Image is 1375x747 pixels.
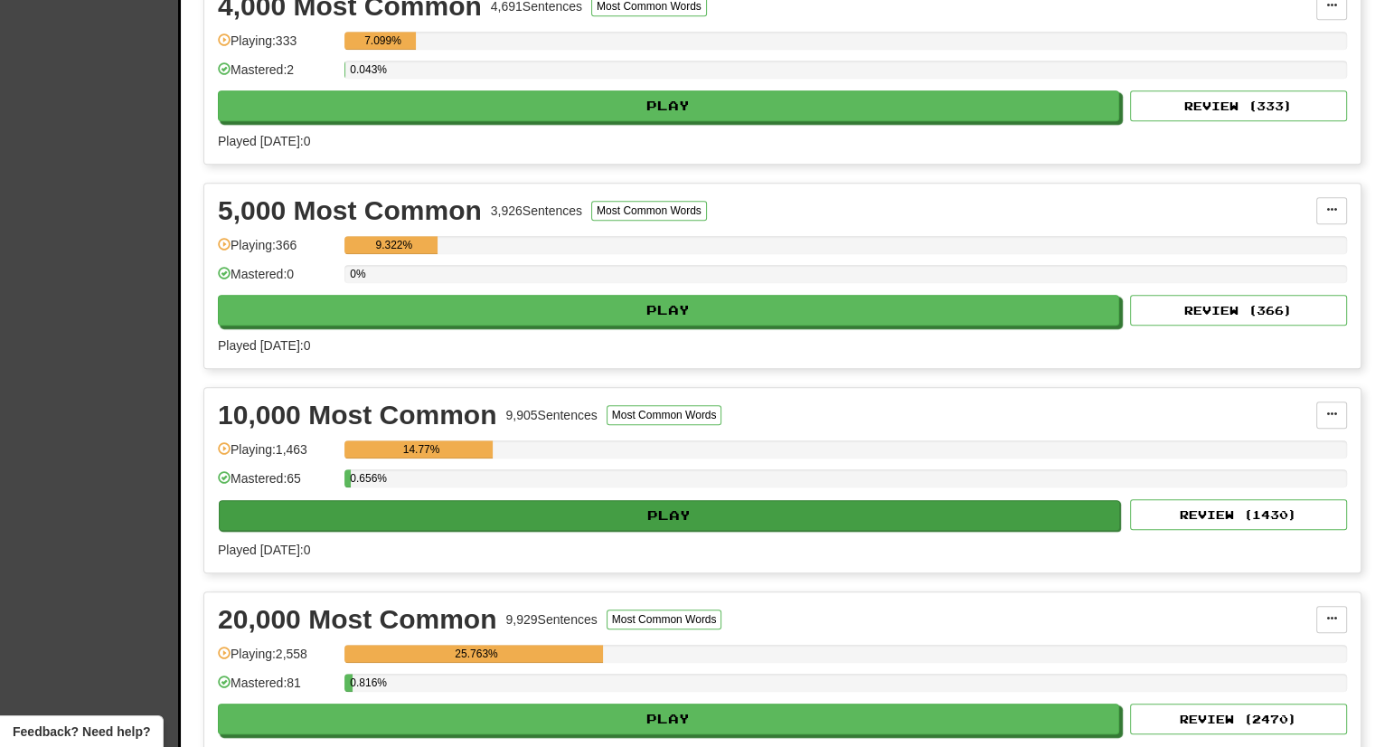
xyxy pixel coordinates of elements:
div: Mastered: 81 [218,674,335,704]
div: Playing: 366 [218,236,335,266]
button: Review (333) [1130,90,1347,121]
div: 9,905 Sentences [505,406,597,424]
div: 20,000 Most Common [218,606,496,633]
div: 14.77% [350,440,493,459]
div: Mastered: 2 [218,61,335,90]
span: Played [DATE]: 0 [218,543,310,557]
div: Mastered: 0 [218,265,335,295]
button: Play [219,500,1120,531]
div: Playing: 2,558 [218,645,335,675]
div: 3,926 Sentences [491,202,582,220]
button: Play [218,704,1119,734]
button: Most Common Words [607,405,722,425]
div: 0.656% [350,469,351,487]
button: Review (2470) [1130,704,1347,734]
div: Playing: 1,463 [218,440,335,470]
div: 9.322% [350,236,438,254]
span: Open feedback widget [13,723,150,741]
button: Most Common Words [607,610,722,629]
div: 7.099% [350,32,415,50]
span: Played [DATE]: 0 [218,134,310,148]
div: 25.763% [350,645,602,663]
button: Most Common Words [591,201,707,221]
div: 9,929 Sentences [505,610,597,629]
div: 10,000 Most Common [218,402,496,429]
button: Review (366) [1130,295,1347,326]
div: Playing: 333 [218,32,335,61]
div: Mastered: 65 [218,469,335,499]
span: Played [DATE]: 0 [218,338,310,353]
button: Review (1430) [1130,499,1347,530]
button: Play [218,295,1119,326]
div: 0.816% [350,674,353,692]
button: Play [218,90,1119,121]
div: 5,000 Most Common [218,197,482,224]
